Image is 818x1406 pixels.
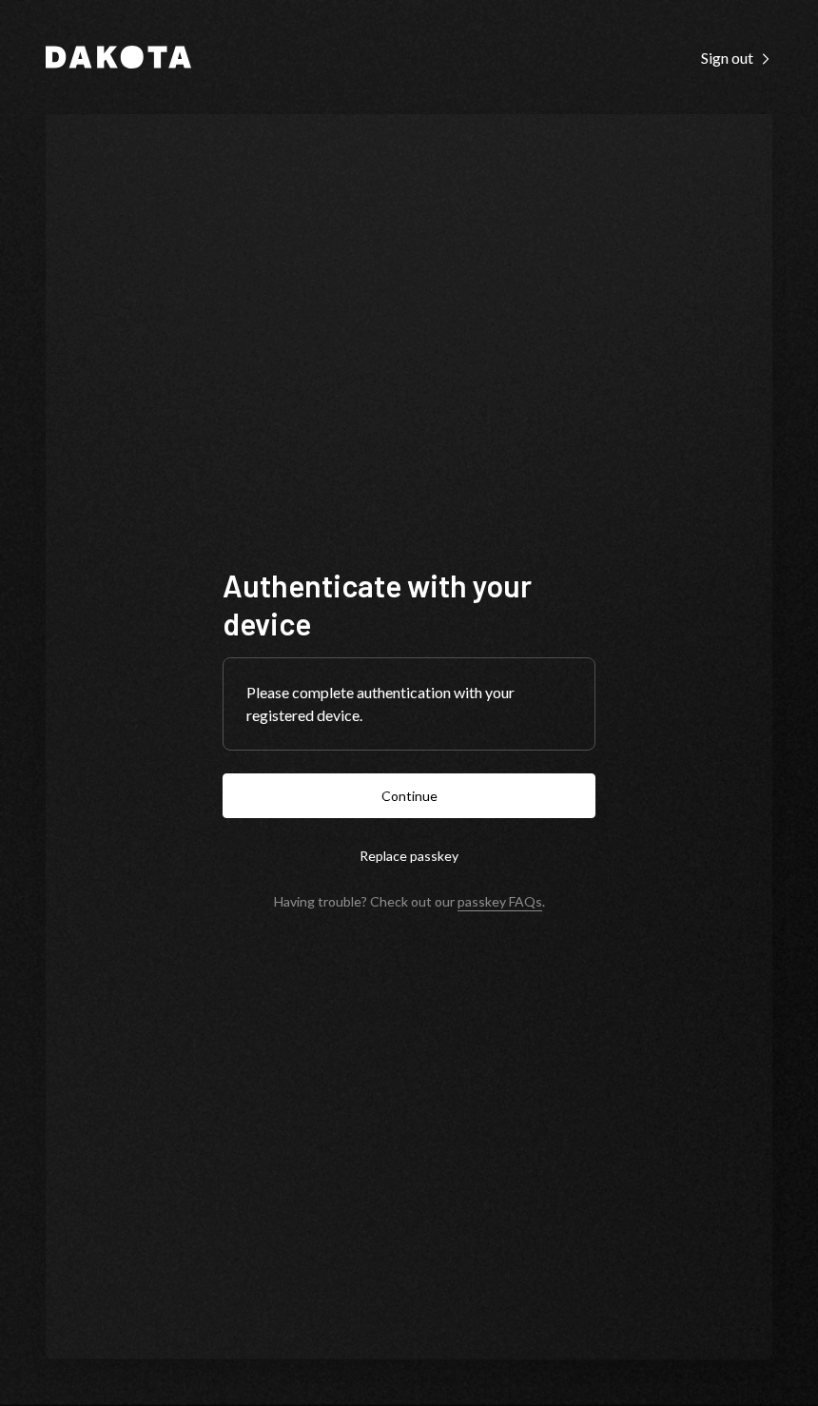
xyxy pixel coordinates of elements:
div: Having trouble? Check out our . [274,893,545,909]
a: Sign out [701,47,772,68]
div: Please complete authentication with your registered device. [246,681,572,727]
button: Continue [223,773,595,818]
h1: Authenticate with your device [223,566,595,642]
button: Replace passkey [223,833,595,878]
div: Sign out [701,49,772,68]
a: passkey FAQs [458,893,542,911]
